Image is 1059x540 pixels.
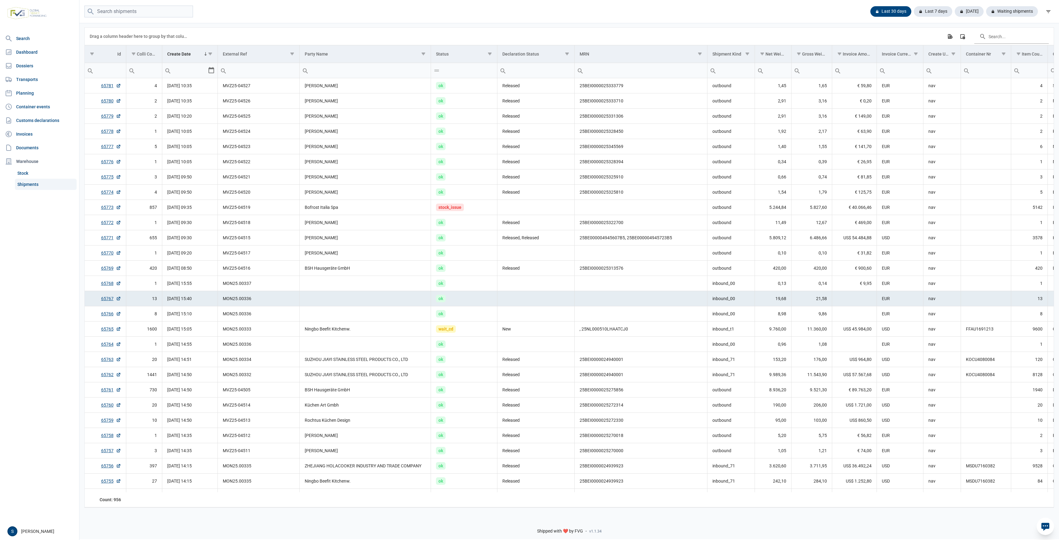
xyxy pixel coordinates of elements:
[101,280,121,286] a: 65768
[126,306,162,322] td: 8
[877,185,923,200] td: EUR
[126,154,162,169] td: 1
[218,169,300,185] td: MVZ25-04521
[497,45,575,63] td: Column Declaration Status
[791,139,832,154] td: 1,55
[497,63,509,78] div: Search box
[923,109,961,124] td: nav
[707,63,719,78] div: Search box
[961,322,1011,337] td: FFAU1691213
[218,215,300,230] td: MVZ25-04518
[707,185,755,200] td: outbound
[101,174,121,180] a: 65775
[707,45,755,63] td: Column Shipment Kind
[218,276,300,291] td: MON25.00337
[575,185,707,200] td: 25BEI0000025325810
[755,215,792,230] td: 11,49
[497,78,575,93] td: Released
[126,78,162,93] td: 4
[101,295,121,302] a: 65767
[575,109,707,124] td: 25BEI0000025331306
[792,63,803,78] div: Search box
[791,124,832,139] td: 2,17
[923,261,961,276] td: nav
[755,200,792,215] td: 5.244,84
[162,45,218,63] td: Column Create Date
[791,322,832,337] td: 11.360,00
[218,185,300,200] td: MVZ25-04520
[1011,93,1048,109] td: 2
[1011,276,1048,291] td: 1
[300,322,431,337] td: Ningbo Beefit Kitchenw.
[1011,185,1048,200] td: 5
[760,52,765,56] span: Show filter options for column 'Net Weight'
[755,230,792,245] td: 5.809,12
[707,154,755,169] td: outbound
[791,93,832,109] td: 3,16
[877,306,923,322] td: EUR
[162,63,173,78] div: Search box
[2,73,77,86] a: Transports
[126,45,162,63] td: Column Colli Count
[791,109,832,124] td: 3,16
[300,63,431,78] td: Filter cell
[1011,154,1048,169] td: 1
[575,154,707,169] td: 25BEI0000025328394
[218,291,300,306] td: MON25.00336
[698,52,702,56] span: Show filter options for column 'MRN'
[126,276,162,291] td: 1
[1011,78,1048,93] td: 4
[923,139,961,154] td: nav
[126,215,162,230] td: 1
[792,63,832,78] input: Filter cell
[575,124,707,139] td: 25BEI0000025328450
[126,139,162,154] td: 5
[877,63,923,78] input: Filter cell
[755,322,792,337] td: 9.760,00
[575,45,707,63] td: Column MRN
[755,139,792,154] td: 1,40
[218,337,300,352] td: MON25.00336
[796,52,801,56] span: Show filter options for column 'Gross Weight'
[791,230,832,245] td: 6.486,66
[497,230,575,245] td: Released, Released
[300,230,431,245] td: [PERSON_NAME]
[15,168,77,179] a: Stock
[218,154,300,169] td: MVZ25-04522
[923,337,961,352] td: nav
[1011,109,1048,124] td: 2
[791,45,832,63] td: Column Gross Weight
[923,45,961,63] td: Column Create User
[707,276,755,291] td: inbound_00
[126,109,162,124] td: 2
[2,87,77,99] a: Planning
[497,63,574,78] input: Filter cell
[974,29,1049,44] input: Search in the data grid
[218,78,300,93] td: MVZ25-04527
[923,322,961,337] td: nav
[85,63,126,78] input: Filter cell
[832,63,877,78] input: Filter cell
[877,245,923,261] td: EUR
[923,230,961,245] td: nav
[575,169,707,185] td: 25BEI0000025325910
[923,200,961,215] td: nav
[707,322,755,337] td: inbound_t1
[755,276,792,291] td: 0,13
[877,78,923,93] td: EUR
[707,230,755,245] td: outbound
[497,124,575,139] td: Released
[300,139,431,154] td: [PERSON_NAME]
[126,291,162,306] td: 13
[923,169,961,185] td: nav
[961,63,1011,78] input: Filter cell
[101,189,121,195] a: 65774
[565,52,569,56] span: Show filter options for column 'Declaration Status'
[126,230,162,245] td: 655
[791,78,832,93] td: 1,65
[791,200,832,215] td: 5.827,60
[791,276,832,291] td: 0,14
[877,230,923,245] td: USD
[791,169,832,185] td: 0,74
